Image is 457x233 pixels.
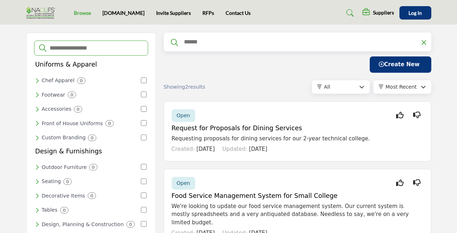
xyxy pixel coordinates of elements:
span: Open [177,180,190,186]
a: [DOMAIN_NAME] [102,10,144,16]
h6: Styling the front-of-house staff in tailored uniforms. [42,120,103,127]
input: Select Accessories [141,106,147,112]
input: Select Custom Branding [141,135,147,140]
span: Log In [408,10,422,16]
input: Select Design, Planning & Construction [141,221,147,227]
b: 0 [129,222,132,227]
span: 2 [185,84,188,90]
b: 0 [108,121,111,126]
div: 0 Results For Accessories [74,106,82,113]
div: 0 Results For Design, Planning & Construction [126,221,135,228]
h5: Request for Proposals for Dining Services [172,124,423,132]
h5: Design & Furnishings [35,148,102,155]
b: 0 [77,107,79,112]
h6: Accentuating spaces with dining tables, coffee tables, and more. [42,207,58,213]
div: Showing results [164,83,244,91]
h5: Food Service Management System for Small College [172,192,423,200]
h6: Design, Planning & Construction [42,221,124,228]
input: Search Categories [49,43,143,53]
input: Select Front of House Uniforms [141,120,147,126]
input: Select Decorative Items [141,192,147,198]
b: 0 [80,78,83,83]
input: Select Tables [141,207,147,213]
a: Browse [74,10,91,16]
input: Select Outdoor Furniture [141,164,147,170]
h6: Enhancing décor with art, centerpieces, and decorative touches. [42,193,85,199]
a: Search [339,7,359,19]
a: Invite Suppliers [156,10,191,16]
b: 0 [91,193,93,198]
h6: Transforming exteriors with patio sets, umbrellas, and outdoor pieces. [42,164,87,170]
b: 0 [63,208,66,213]
div: 0 Results For Footwear [68,92,76,98]
b: 0 [66,179,69,184]
span: [DATE] [249,146,267,152]
h6: Customizing uniforms and apparel with unique branding. [42,135,85,141]
h6: Seating guests comfortably with a range of chairs and stools. [42,178,61,185]
i: Interested [396,115,404,115]
div: 0 Results For Seating [63,178,72,185]
input: Select Footwear [141,92,147,97]
b: 0 [71,92,73,97]
a: Contact Us [226,10,251,16]
div: 0 Results For Tables [60,207,68,213]
span: Open [177,113,190,118]
h5: Suppliers [373,9,394,16]
button: Log In [399,6,431,20]
div: 0 Results For Front of House Uniforms [105,120,114,127]
span: Create New [379,61,420,68]
input: Select Chef Apparel [141,77,147,83]
span: All [324,84,330,90]
a: RFPs [202,10,214,16]
input: Select Seating [141,178,147,184]
span: [DATE] [196,146,215,152]
button: Create New [370,56,431,73]
p: We're looking to update our food service management system. Our current system is mostly spreadsh... [172,202,423,227]
b: 0 [92,165,95,170]
h6: Dressing chefs in quality coats, hats, and kitchen wear. [42,77,75,84]
b: 0 [91,135,93,140]
div: 0 Results For Chef Apparel [77,77,85,84]
h5: Uniforms & Apparel [35,61,97,68]
span: Created: [172,146,195,152]
div: 0 Results For Decorative Items [88,192,96,199]
img: site Logo [26,7,59,19]
i: Not Interested [413,115,421,115]
span: Updated: [222,146,247,152]
div: 0 Results For Custom Branding [88,135,96,141]
h6: Accentuating uniforms with aprons, gloves, and essentials. [42,106,71,112]
span: Most Recent [386,84,417,90]
div: Suppliers [362,9,394,17]
p: Requesting proposals for dining services for our 2-year technical college. [172,135,423,143]
div: 0 Results For Outdoor Furniture [89,164,97,170]
h6: Offering comfort and safety with non-slip footwear. [42,92,65,98]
